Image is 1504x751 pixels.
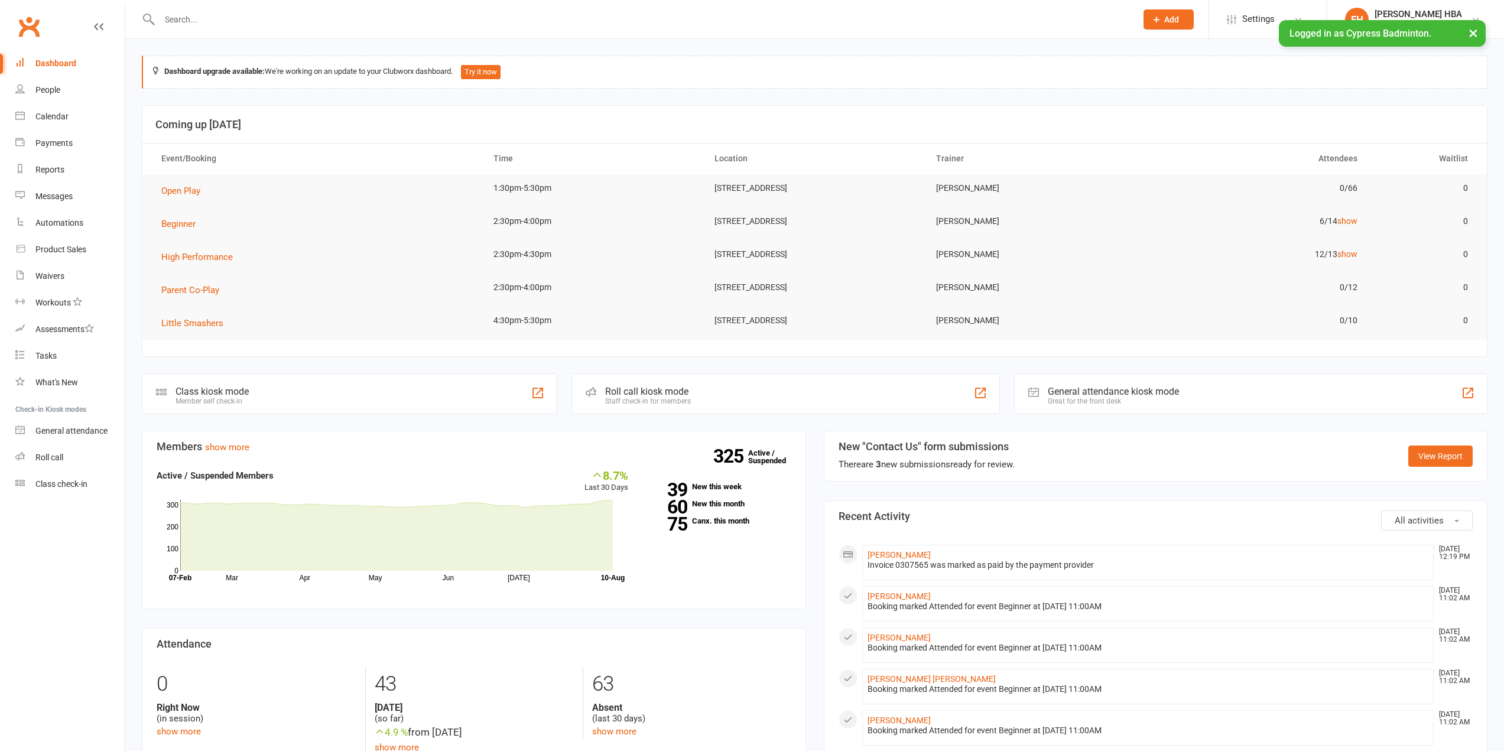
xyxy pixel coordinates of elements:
td: 0 [1368,274,1479,301]
td: 0 [1368,174,1479,202]
div: (in session) [157,702,356,724]
div: FH [1345,8,1369,31]
td: [STREET_ADDRESS] [704,307,925,334]
td: [STREET_ADDRESS] [704,240,925,268]
td: [PERSON_NAME] [925,207,1147,235]
strong: 3 [876,459,881,470]
a: Automations [15,210,125,236]
span: Settings [1242,6,1275,32]
td: 2:30pm-4:00pm [483,274,704,301]
strong: Right Now [157,702,356,713]
div: Booking marked Attended for event Beginner at [DATE] 11:00AM [868,643,1429,653]
time: [DATE] 11:02 AM [1433,711,1472,726]
div: from [DATE] [375,724,574,740]
span: All activities [1395,515,1444,526]
a: [PERSON_NAME] [868,550,931,560]
a: show [1337,216,1357,226]
div: 0 [157,667,356,702]
td: 4:30pm-5:30pm [483,307,704,334]
td: 6/14 [1146,207,1368,235]
a: 39New this week [646,483,791,490]
h3: Attendance [157,638,791,650]
time: [DATE] 11:02 AM [1433,587,1472,602]
div: Booking marked Attended for event Beginner at [DATE] 11:00AM [868,726,1429,736]
a: show more [157,726,201,737]
td: [STREET_ADDRESS] [704,207,925,235]
button: × [1463,20,1484,45]
a: What's New [15,369,125,396]
strong: Active / Suspended Members [157,470,274,481]
div: Class check-in [35,479,87,489]
a: [PERSON_NAME] [868,591,931,601]
strong: Absent [592,702,791,713]
h3: New "Contact Us" form submissions [839,441,1015,453]
div: Payments [35,138,73,148]
span: Little Smashers [161,318,223,329]
a: [PERSON_NAME] [868,716,931,725]
div: Workouts [35,298,71,307]
a: 325Active / Suspended [748,440,800,473]
button: Parent Co-Play [161,283,228,297]
button: Try it now [461,65,501,79]
td: 0 [1368,240,1479,268]
a: Payments [15,130,125,157]
div: What's New [35,378,78,387]
a: Dashboard [15,50,125,77]
strong: 75 [646,515,687,533]
td: 0/10 [1146,307,1368,334]
div: 8.7% [584,469,628,482]
a: Assessments [15,316,125,343]
a: [PERSON_NAME] [868,633,931,642]
span: Beginner [161,219,196,229]
a: Roll call [15,444,125,471]
time: [DATE] 11:02 AM [1433,628,1472,643]
a: Calendar [15,103,125,130]
td: [PERSON_NAME] [925,174,1147,202]
th: Waitlist [1368,144,1479,174]
a: Waivers [15,263,125,290]
span: High Performance [161,252,233,262]
div: [PERSON_NAME] HBA [1375,9,1462,19]
div: We're working on an update to your Clubworx dashboard. [142,56,1487,89]
div: General attendance [35,426,108,435]
a: 75Canx. this month [646,517,791,525]
div: 43 [375,667,574,702]
td: 0/66 [1146,174,1368,202]
div: Invoice 0307565 was marked as paid by the payment provider [868,560,1429,570]
div: (last 30 days) [592,702,791,724]
div: Booking marked Attended for event Beginner at [DATE] 11:00AM [868,684,1429,694]
a: Reports [15,157,125,183]
div: 63 [592,667,791,702]
button: High Performance [161,250,241,264]
th: Event/Booking [151,144,483,174]
td: 1:30pm-5:30pm [483,174,704,202]
td: 2:30pm-4:00pm [483,207,704,235]
div: Last 30 Days [584,469,628,494]
th: Time [483,144,704,174]
a: show [1337,249,1357,259]
div: (so far) [375,702,574,724]
span: Open Play [161,186,200,196]
a: General attendance kiosk mode [15,418,125,444]
a: Workouts [15,290,125,316]
div: Roll call kiosk mode [605,386,691,397]
span: Parent Co-Play [161,285,219,295]
div: Member self check-in [176,397,249,405]
a: Messages [15,183,125,210]
div: Great for the front desk [1048,397,1179,405]
div: Booking marked Attended for event Beginner at [DATE] 11:00AM [868,602,1429,612]
td: [PERSON_NAME] [925,240,1147,268]
div: Roll call [35,453,63,462]
h3: Members [157,441,791,453]
div: Reports [35,165,64,174]
a: Product Sales [15,236,125,263]
td: [PERSON_NAME] [925,307,1147,334]
a: Clubworx [14,12,44,41]
td: [STREET_ADDRESS] [704,274,925,301]
th: Location [704,144,925,174]
a: show more [592,726,636,737]
span: 4.9 % [375,726,408,738]
th: Attendees [1146,144,1368,174]
button: Add [1144,9,1194,30]
a: People [15,77,125,103]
